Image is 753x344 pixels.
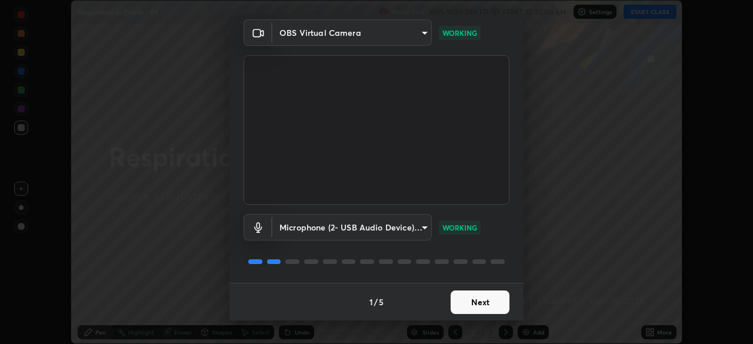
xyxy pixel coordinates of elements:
button: Next [451,290,509,314]
div: OBS Virtual Camera [272,19,432,46]
h4: 1 [369,296,373,308]
p: WORKING [442,222,477,233]
h4: / [374,296,378,308]
p: WORKING [442,28,477,38]
h4: 5 [379,296,384,308]
div: OBS Virtual Camera [272,214,432,241]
